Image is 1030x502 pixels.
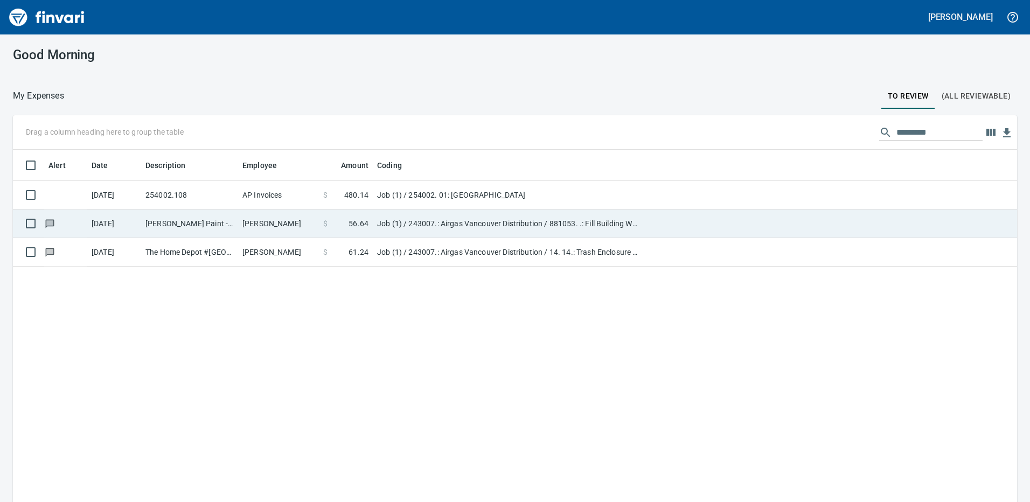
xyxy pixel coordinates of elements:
[341,159,368,172] span: Amount
[92,159,108,172] span: Date
[6,4,87,30] img: Finvari
[13,89,64,102] nav: breadcrumb
[327,159,368,172] span: Amount
[377,159,416,172] span: Coding
[87,210,141,238] td: [DATE]
[145,159,186,172] span: Description
[888,89,929,103] span: To Review
[141,181,238,210] td: 254002.108
[13,47,330,62] h3: Good Morning
[377,159,402,172] span: Coding
[141,210,238,238] td: [PERSON_NAME] Paint - Ridgefie [GEOGRAPHIC_DATA] [GEOGRAPHIC_DATA]
[26,127,184,137] p: Drag a column heading here to group the table
[44,220,55,227] span: Has messages
[238,181,319,210] td: AP Invoices
[48,159,80,172] span: Alert
[242,159,291,172] span: Employee
[242,159,277,172] span: Employee
[373,210,642,238] td: Job (1) / 243007.: Airgas Vancouver Distribution / 881053. .: Fill Building Wall Panels and Trim ...
[44,248,55,255] span: Has messages
[373,181,642,210] td: Job (1) / 254002. 01: [GEOGRAPHIC_DATA]
[925,9,996,25] button: [PERSON_NAME]
[942,89,1011,103] span: (All Reviewable)
[48,159,66,172] span: Alert
[999,125,1015,141] button: Download Table
[373,238,642,267] td: Job (1) / 243007.: Airgas Vancouver Distribution / 14. 14.: Trash Enclosure / 5: Other
[92,159,122,172] span: Date
[87,181,141,210] td: [DATE]
[983,124,999,141] button: Choose columns to display
[145,159,200,172] span: Description
[344,190,368,200] span: 480.14
[323,218,328,229] span: $
[349,247,368,257] span: 61.24
[13,89,64,102] p: My Expenses
[141,238,238,267] td: The Home Depot #[GEOGRAPHIC_DATA]
[323,190,328,200] span: $
[87,238,141,267] td: [DATE]
[238,238,319,267] td: [PERSON_NAME]
[323,247,328,257] span: $
[349,218,368,229] span: 56.64
[928,11,993,23] h5: [PERSON_NAME]
[238,210,319,238] td: [PERSON_NAME]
